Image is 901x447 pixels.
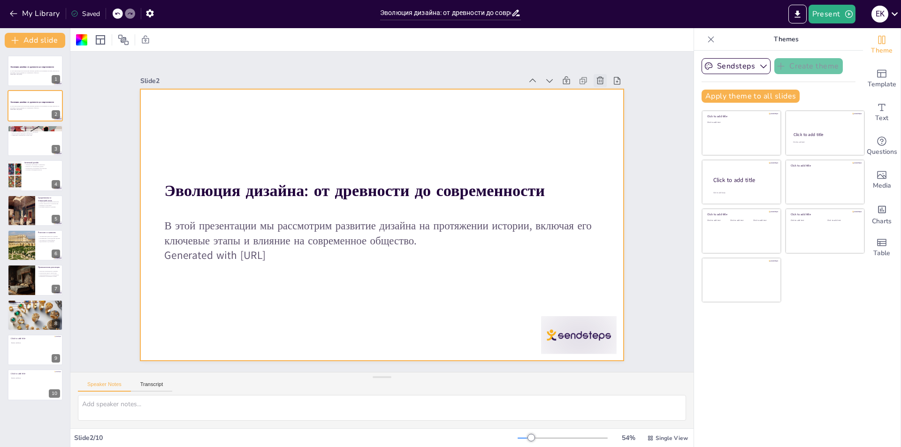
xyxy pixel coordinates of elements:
[24,167,60,169] p: Человеческое восприятие пространства
[863,197,901,231] div: Add charts and graphs
[10,305,60,307] p: Экологическая устойчивость
[38,203,60,205] p: Новые технологии в строительстве
[8,125,63,156] div: https://cdn.sendsteps.com/images/logo/sendsteps_logo_white.pnghttps://cdn.sendsteps.com/images/lo...
[656,434,688,442] span: Single View
[872,216,892,227] span: Charts
[10,70,60,74] p: В этой презентации мы рассмотрим развитие дизайна на протяжении истории, включая его ключевые эта...
[11,377,21,379] span: Click to add text
[38,205,60,206] p: Влияние на атмосферу
[730,220,751,222] div: Click to add text
[380,6,511,20] input: Insert title
[8,265,63,295] div: 7
[10,301,60,304] p: Современные тенденции в дизайне
[863,28,901,62] div: Change the overall theme
[38,239,60,241] p: Доступность и разнообразие
[10,307,60,309] p: Использование новых технологий
[38,241,60,243] p: Вдохновение и достижения
[140,76,522,85] div: Slide 2
[10,127,60,129] p: Древние цивилизации и их дизайн
[774,58,843,74] button: Create theme
[52,180,60,189] div: 4
[713,176,773,184] div: Click to add title
[10,303,60,305] p: Многообразие областей дизайна
[10,105,60,108] p: В этой презентации мы рассмотрим развитие дизайна на протяжении истории, включая его ключевые эта...
[8,369,63,400] div: 10
[8,90,63,121] div: https://cdn.sendsteps.com/images/logo/sendsteps_logo_white.pnghttps://cdn.sendsteps.com/images/lo...
[10,129,60,131] p: Древние цивилизации заложили основы дизайна
[702,58,771,74] button: Sendsteps
[52,354,60,363] div: 9
[10,74,60,76] p: Generated with [URL]
[873,181,891,191] span: Media
[8,160,63,191] div: https://cdn.sendsteps.com/images/logo/sendsteps_logo_white.pnghttps://cdn.sendsteps.com/images/lo...
[74,433,518,442] div: Slide 2 / 10
[52,250,60,258] div: 6
[10,101,54,103] strong: Эволюция дизайна: от древности до современности
[871,5,888,23] button: E K
[871,45,893,56] span: Theme
[10,134,60,136] p: Символика в архитектуре и искусстве
[863,96,901,129] div: Add text boxes
[52,110,60,119] div: 2
[788,5,807,23] button: Export to PowerPoint
[165,248,599,263] p: Generated with [URL]
[8,300,63,331] div: 8
[38,237,60,239] p: Возвращение к классическим идеалам
[809,5,855,23] button: Present
[52,285,60,293] div: 7
[827,220,857,222] div: Click to add text
[8,230,63,261] div: https://cdn.sendsteps.com/images/logo/sendsteps_logo_white.pnghttps://cdn.sendsteps.com/images/lo...
[707,212,774,216] div: Click to add title
[10,66,54,68] strong: Эволюция дизайна: от древности до современности
[11,342,21,344] span: Click to add text
[791,212,858,216] div: Click to add title
[131,381,173,392] button: Transcript
[71,9,100,18] div: Saved
[863,129,901,163] div: Get real-time input from your audience
[867,147,897,157] span: Questions
[8,334,63,365] div: 9
[38,276,60,278] p: Изменение восприятия эстетики
[24,164,60,166] p: Принципы пропорций и симметрии
[791,164,858,167] div: Click to add title
[863,62,901,96] div: Add ready made slides
[707,121,774,124] div: Click to add text
[10,131,60,133] p: [PERSON_NAME] отражает ценности и верования
[118,34,129,45] span: Position
[791,220,820,222] div: Click to add text
[875,113,888,123] span: Text
[165,218,599,248] p: В этой презентации мы рассмотрим развитие дизайна на протяжении истории, включая его ключевые эта...
[38,197,60,202] p: Средневековье и готический стиль
[52,215,60,223] div: 5
[863,163,901,197] div: Add images, graphics, shapes or video
[38,231,60,234] p: Ренессанс и гуманизм
[871,6,888,23] div: E K
[38,206,60,208] p: Духовные ценности в дизайне
[93,32,108,47] div: Layout
[868,79,896,90] span: Template
[707,220,728,222] div: Click to add text
[863,231,901,265] div: Add a table
[718,28,854,51] p: Themes
[7,6,64,21] button: My Library
[165,180,545,202] strong: Эволюция дизайна: от древности до современности
[5,33,65,48] button: Add slide
[52,75,60,83] div: 1
[873,248,890,258] span: Table
[38,266,60,269] p: Промышленная революция
[794,132,856,137] div: Click to add title
[10,133,60,135] p: Использование природных материалов
[38,274,60,276] p: Ориентированность на потребителя
[52,319,60,328] div: 8
[24,161,60,164] p: Античный дизайн
[38,236,60,238] p: Человеческие ценности в дизайне
[24,166,60,168] p: Влияние на современный дизайн
[49,389,60,398] div: 10
[8,195,63,226] div: https://cdn.sendsteps.com/images/logo/sendsteps_logo_white.pnghttps://cdn.sendsteps.com/images/lo...
[11,372,25,375] span: Click to add title
[78,381,131,392] button: Speaker Notes
[793,141,855,144] div: Click to add text
[753,220,774,222] div: Click to add text
[38,271,60,273] p: Массовое производство в дизайне
[617,433,640,442] div: 54 %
